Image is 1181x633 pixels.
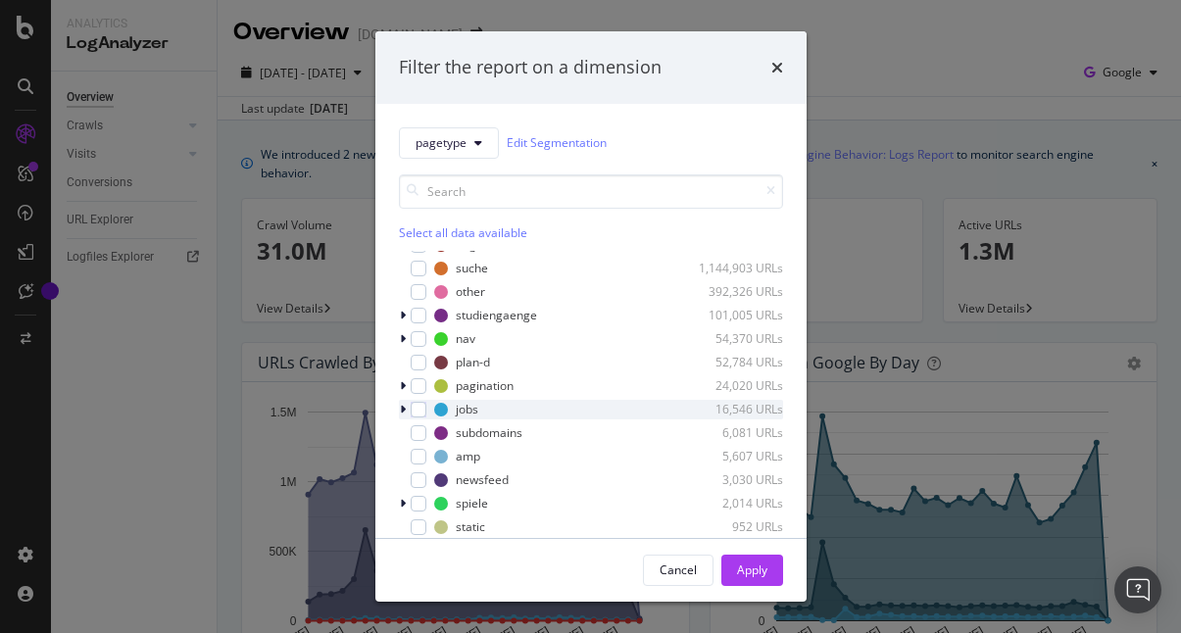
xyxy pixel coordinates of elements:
div: 5,607 URLs [687,448,783,464]
div: other [456,283,485,300]
div: 1,144,903 URLs [687,260,783,276]
div: nav [456,330,475,347]
div: Filter the report on a dimension [399,55,662,80]
span: pagetype [416,134,467,151]
div: suche [456,260,488,276]
div: pagination [456,377,514,394]
div: modal [375,31,807,602]
button: pagetype [399,127,499,159]
div: 952 URLs [687,518,783,535]
button: Cancel [643,555,714,586]
div: subdomains [456,424,522,441]
div: plan-d [456,354,490,370]
div: amp [456,448,480,464]
div: Cancel [660,561,697,578]
div: newsfeed [456,471,509,488]
div: 52,784 URLs [687,354,783,370]
div: 101,005 URLs [687,307,783,323]
div: 2,014 URLs [687,495,783,511]
div: 24,020 URLs [687,377,783,394]
div: spiele [456,495,488,511]
div: 3,030 URLs [687,471,783,488]
div: static [456,518,485,535]
button: Apply [721,555,783,586]
input: Search [399,174,783,209]
div: times [771,55,783,80]
div: Apply [737,561,767,578]
div: Open Intercom Messenger [1114,566,1161,613]
div: Select all data available [399,224,783,241]
div: 54,370 URLs [687,330,783,347]
div: 392,326 URLs [687,283,783,300]
div: studiengaenge [456,307,537,323]
a: Edit Segmentation [507,132,607,153]
div: 6,081 URLs [687,424,783,441]
div: jobs [456,401,478,417]
div: 16,546 URLs [687,401,783,417]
